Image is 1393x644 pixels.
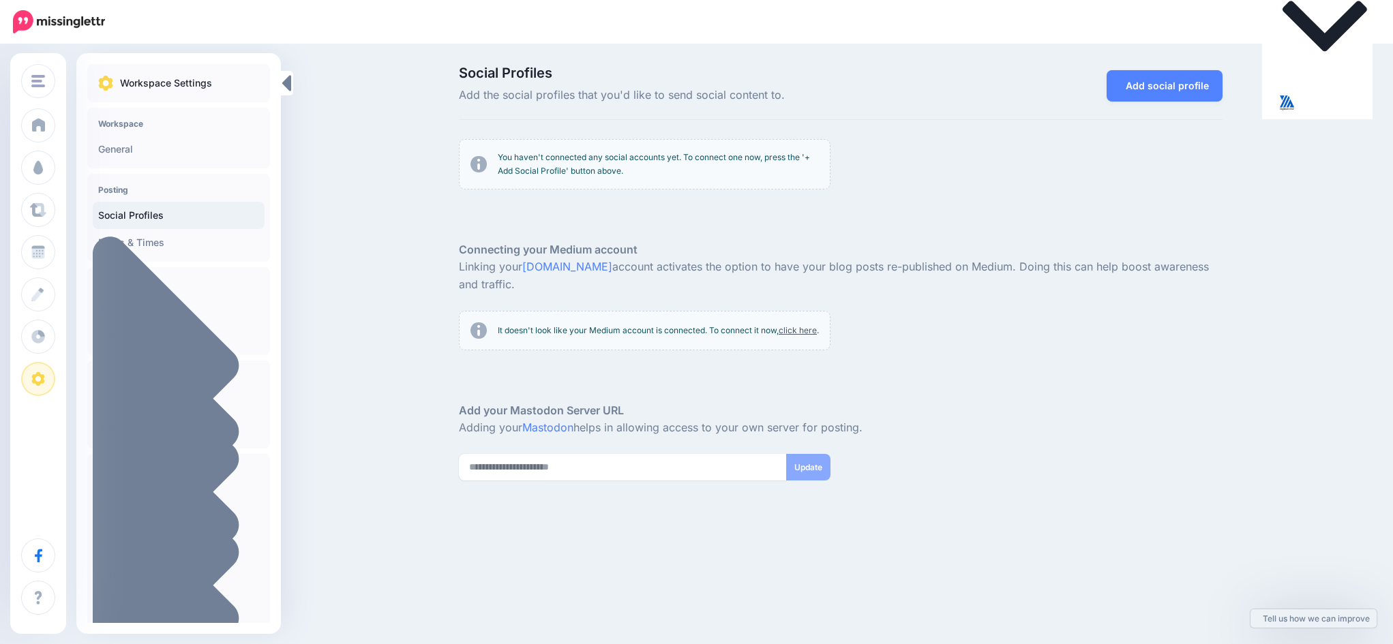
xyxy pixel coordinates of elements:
[93,509,265,536] a: Content Sources
[93,295,265,322] a: Branding
[93,229,265,256] a: Dates & Times
[470,322,487,339] img: info-circle-grey.png
[93,482,265,509] a: General
[498,151,819,178] p: You haven't connected any social accounts yet. To connect one now, press the '+ Add Social Profil...
[522,420,573,434] a: Mastodon
[93,416,265,443] a: Auto Schedule
[93,388,265,416] a: General
[93,591,265,618] a: Content Templates
[120,75,212,91] p: Workspace Settings
[93,322,265,350] a: Custom Fonts
[93,136,265,163] a: General
[459,402,1223,419] h5: Add your Mastodon Server URL
[786,454,830,480] button: Update
[459,258,1223,294] p: Linking your account activates the option to have your blog posts re-published on Medium. Doing t...
[98,119,259,129] h4: Workspace
[1250,609,1377,628] a: Tell us how we can improve
[459,419,1223,437] p: Adding your helps in allowing access to your own server for posting.
[459,241,1223,258] h5: Connecting your Medium account
[522,260,612,273] a: [DOMAIN_NAME]
[470,156,487,172] img: info-circle-grey.png
[498,324,819,337] p: It doesn't look like your Medium account is connected. To connect it now, .
[98,76,113,91] img: settings.png
[13,10,105,33] img: Missinglettr
[93,564,265,591] a: Schedule Templates
[93,202,265,229] a: Social Profiles
[779,325,817,335] a: click here
[31,75,45,87] img: menu.png
[93,536,265,564] a: URL Shortener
